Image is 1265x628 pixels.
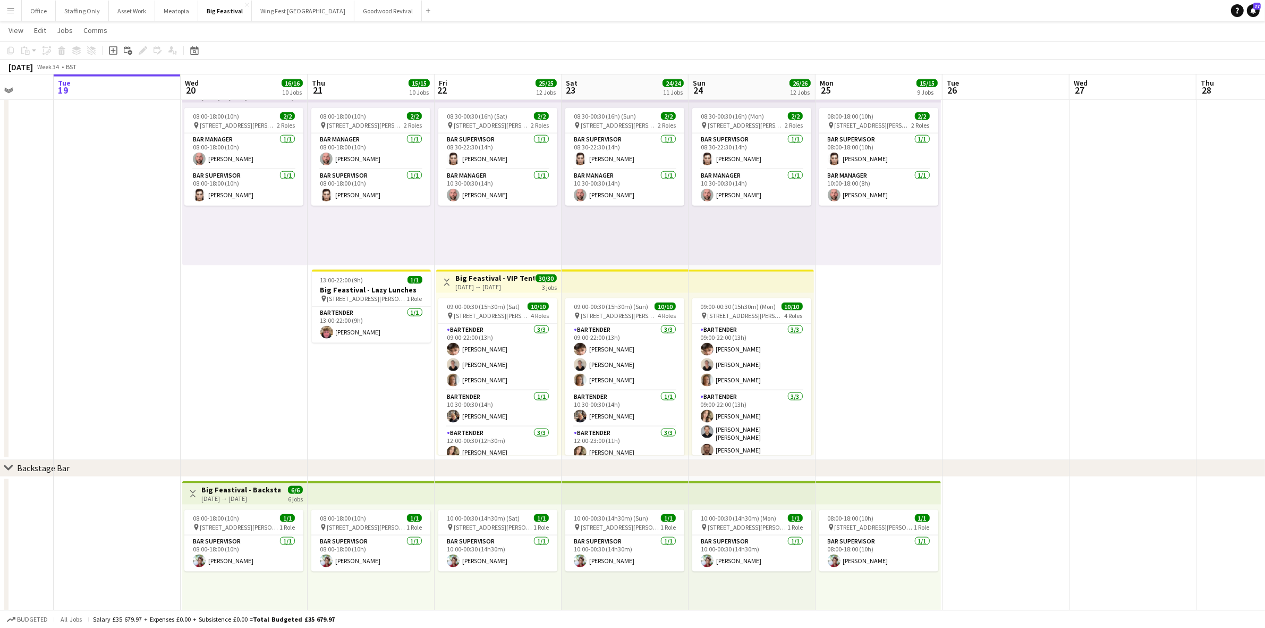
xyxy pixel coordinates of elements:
span: 13:00-22:00 (9h) [320,276,363,284]
span: 21 [310,84,325,96]
span: 1/1 [407,514,422,522]
span: [STREET_ADDRESS][PERSON_NAME] [581,312,658,320]
span: 20 [183,84,199,96]
app-job-card: 10:00-00:30 (14h30m) (Mon)1/1 [STREET_ADDRESS][PERSON_NAME]1 RoleBar Supervisor1/110:00-00:30 (14... [692,510,811,572]
div: Backstage Bar [17,463,70,473]
span: View [9,26,23,35]
div: 10 Jobs [282,88,302,96]
span: [STREET_ADDRESS][PERSON_NAME] [835,523,914,531]
app-card-role: Bar Manager1/108:00-18:00 (10h)[PERSON_NAME] [311,133,430,170]
span: Sun [693,78,706,88]
app-job-card: 09:00-00:30 (15h30m) (Sun)10/10 [STREET_ADDRESS][PERSON_NAME]4 RolesBartender3/309:00-22:00 (13h)... [565,298,684,456]
a: 77 [1247,4,1260,17]
a: Jobs [53,23,77,37]
span: 2/2 [407,112,422,120]
span: Fri [439,78,447,88]
button: Budgeted [5,614,49,625]
span: Mon [820,78,834,88]
span: 2 Roles [277,121,295,129]
app-card-role: Bartender1/113:00-22:00 (9h)[PERSON_NAME] [312,307,431,343]
span: 10/10 [655,303,676,311]
span: [STREET_ADDRESS][PERSON_NAME] [454,121,531,129]
span: 1 Role [914,523,930,531]
div: 08:00-18:00 (10h)1/1 [STREET_ADDRESS][PERSON_NAME]1 RoleBar Supervisor1/108:00-18:00 (10h)[PERSON... [184,510,303,572]
app-card-role: Bar Supervisor1/108:00-18:00 (10h)[PERSON_NAME] [819,133,938,170]
div: 08:30-00:30 (16h) (Sun)2/2 [STREET_ADDRESS][PERSON_NAME]2 RolesBar Supervisor1/108:30-22:30 (14h)... [565,108,684,206]
span: Wed [1074,78,1088,88]
h3: Big Feastival - Backstage Bar [201,485,281,495]
span: Sat [566,78,578,88]
span: 30/30 [536,274,557,282]
button: Meatopia [155,1,198,21]
span: 1 Role [407,295,422,303]
span: 4 Roles [658,312,676,320]
app-card-role: Bar Supervisor1/108:30-22:30 (14h)[PERSON_NAME] [692,133,811,170]
span: 23 [564,84,578,96]
span: 10/10 [782,303,803,311]
div: 6 jobs [288,494,303,503]
span: All jobs [58,615,84,623]
span: 24 [691,84,706,96]
span: 2 Roles [404,121,422,129]
span: 10:00-00:30 (14h30m) (Sun) [574,514,648,522]
app-job-card: 09:00-00:30 (15h30m) (Mon)10/10 [STREET_ADDRESS][PERSON_NAME]4 RolesBartender3/309:00-22:00 (13h)... [692,298,811,456]
span: Tue [58,78,71,88]
span: [STREET_ADDRESS][PERSON_NAME] [454,523,533,531]
span: 28 [1199,84,1214,96]
span: Week 34 [35,63,62,71]
span: 10:00-00:30 (14h30m) (Sat) [447,514,520,522]
span: 1/1 [280,514,295,522]
span: 16/16 [282,79,303,87]
span: Budgeted [17,616,48,623]
span: 19 [56,84,71,96]
span: 26 [945,84,959,96]
app-job-card: 08:00-18:00 (10h)2/2 [STREET_ADDRESS][PERSON_NAME]2 RolesBar Manager1/108:00-18:00 (10h)[PERSON_N... [184,108,303,206]
button: Big Feastival [198,1,252,21]
span: Jobs [57,26,73,35]
app-job-card: 08:00-18:00 (10h)2/2 [STREET_ADDRESS][PERSON_NAME]2 RolesBar Supervisor1/108:00-18:00 (10h)[PERSO... [819,108,938,206]
span: 4 Roles [531,312,549,320]
a: Edit [30,23,50,37]
app-job-card: 09:00-00:30 (15h30m) (Sat)10/10 [STREET_ADDRESS][PERSON_NAME]4 RolesBartender3/309:00-22:00 (13h)... [438,298,557,456]
span: Total Budgeted £35 679.97 [253,615,335,623]
app-card-role: Bar Manager1/108:00-18:00 (10h)[PERSON_NAME] [184,133,303,170]
span: 09:00-00:30 (15h30m) (Sat) [447,303,520,311]
app-card-role: Bar Supervisor1/108:30-22:30 (14h)[PERSON_NAME] [438,133,557,170]
div: BST [66,63,77,71]
div: 08:00-18:00 (10h)1/1 [STREET_ADDRESS][PERSON_NAME]1 RoleBar Supervisor1/108:00-18:00 (10h)[PERSON... [311,510,430,572]
button: Office [22,1,56,21]
h3: Big Feastival - VIP Tent [455,273,534,283]
button: Wing Fest [GEOGRAPHIC_DATA] [252,1,354,21]
app-card-role: Bar Supervisor1/108:00-18:00 (10h)[PERSON_NAME] [819,535,938,572]
span: 08:00-18:00 (10h) [320,514,366,522]
div: 12 Jobs [536,88,556,96]
span: 08:00-18:00 (10h) [193,112,239,120]
span: 08:00-18:00 (10h) [193,514,239,522]
app-job-card: 08:30-00:30 (16h) (Sat)2/2 [STREET_ADDRESS][PERSON_NAME]2 RolesBar Supervisor1/108:30-22:30 (14h)... [438,108,557,206]
app-job-card: 08:00-18:00 (10h)2/2 [STREET_ADDRESS][PERSON_NAME]2 RolesBar Manager1/108:00-18:00 (10h)[PERSON_N... [311,108,430,206]
span: 2 Roles [531,121,549,129]
span: [STREET_ADDRESS][PERSON_NAME] [581,523,660,531]
span: 2/2 [280,112,295,120]
span: [STREET_ADDRESS][PERSON_NAME] [327,121,404,129]
span: 2 Roles [912,121,930,129]
span: 08:00-18:00 (10h) [828,112,874,120]
button: Staffing Only [56,1,109,21]
span: 1/1 [534,514,549,522]
app-card-role: Bar Supervisor1/108:00-18:00 (10h)[PERSON_NAME] [311,535,430,572]
app-job-card: 10:00-00:30 (14h30m) (Sun)1/1 [STREET_ADDRESS][PERSON_NAME]1 RoleBar Supervisor1/110:00-00:30 (14... [565,510,684,572]
app-card-role: Bar Supervisor1/108:00-18:00 (10h)[PERSON_NAME] [311,170,430,206]
span: 08:30-00:30 (16h) (Sat) [447,112,507,120]
div: 10:00-00:30 (14h30m) (Sat)1/1 [STREET_ADDRESS][PERSON_NAME]1 RoleBar Supervisor1/110:00-00:30 (14... [438,510,557,572]
app-card-role: Bar Manager1/110:30-00:30 (14h)[PERSON_NAME] [692,170,811,206]
span: 09:00-00:30 (15h30m) (Sun) [574,303,648,311]
app-job-card: 13:00-22:00 (9h)1/1Big Feastival - Lazy Lunches [STREET_ADDRESS][PERSON_NAME]1 RoleBartender1/113... [312,270,431,343]
span: [STREET_ADDRESS][PERSON_NAME] [708,523,787,531]
app-card-role: Bar Manager1/110:30-00:30 (14h)[PERSON_NAME] [565,170,684,206]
